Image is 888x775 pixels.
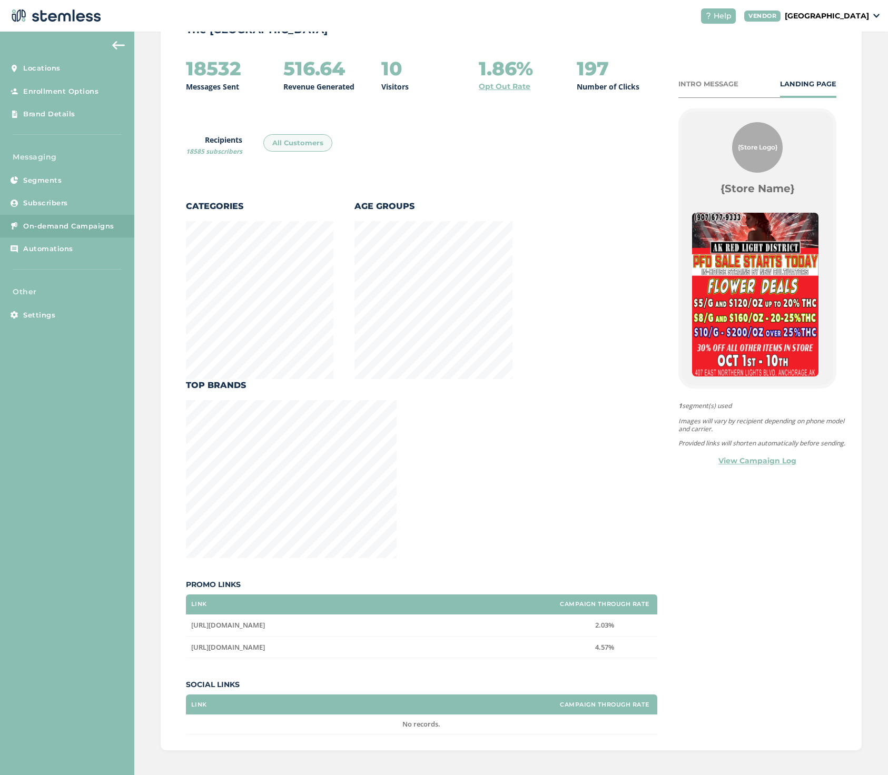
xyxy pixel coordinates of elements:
span: 2.03% [595,620,614,630]
span: [URL][DOMAIN_NAME] [191,620,265,630]
span: No records. [402,719,440,729]
p: Visitors [381,81,409,92]
strong: 1 [678,401,682,410]
span: 4.57% [595,642,614,652]
img: icon_down-arrow-small-66adaf34.svg [873,14,880,18]
img: ZxE7AYRWs2KHksaa8R5xXdjsZXrEOai9OCDOLIx0.jpg [692,213,818,376]
label: Campaign Through Rate [560,701,649,708]
p: Images will vary by recipient depending on phone model and carrier. [678,417,847,433]
img: icon-arrow-back-accent-c549486e.svg [112,41,125,49]
h2: 1.86% [479,58,533,79]
p: Messages Sent [186,81,239,92]
span: Help [714,11,732,22]
label: Recipients [186,134,242,156]
span: Enrollment Options [23,86,98,97]
span: Segments [23,175,62,186]
h2: 18532 [186,58,241,79]
label: 4.57% [557,643,652,652]
div: INTRO MESSAGE [678,79,738,90]
a: Opt Out Rate [479,81,530,92]
span: 18585 subscribers [186,147,242,156]
label: Social Links [186,679,657,690]
p: Provided links will shorten automatically before sending. [678,439,847,447]
span: Subscribers [23,198,68,208]
span: Brand Details [23,109,75,120]
span: Settings [23,310,55,321]
label: Campaign Through Rate [560,601,649,608]
p: [GEOGRAPHIC_DATA] [785,11,869,22]
h2: 197 [577,58,609,79]
label: Promo Links [186,579,657,590]
h2: 516.64 [283,58,345,79]
label: Age Groups [354,200,512,213]
div: VENDOR [744,11,781,22]
img: icon-help-white-03924b79.svg [705,13,712,19]
label: {Store Name} [721,181,795,196]
a: View Campaign Log [718,455,796,466]
span: On-demand Campaigns [23,221,114,232]
span: [URL][DOMAIN_NAME] [191,642,265,652]
span: {Store Logo} [738,143,777,152]
h2: 10 [381,58,402,79]
div: LANDING PAGE [780,79,836,90]
div: All Customers [263,134,332,152]
p: Revenue Generated [283,81,354,92]
iframe: Chat Widget [835,724,888,775]
label: Link [191,701,207,708]
p: Number of Clicks [577,81,639,92]
label: Top Brands [186,379,397,392]
label: Categories [186,200,333,213]
label: https://www.alaskaredlight.com [191,643,547,652]
label: 2.03% [557,621,652,630]
img: logo-dark-0685b13c.svg [8,5,101,26]
label: https://share.google/LqmbXShPTGNE5oBRq [191,621,547,630]
label: Link [191,601,207,608]
span: segment(s) used [678,401,847,411]
span: Automations [23,244,73,254]
span: Locations [23,63,61,74]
